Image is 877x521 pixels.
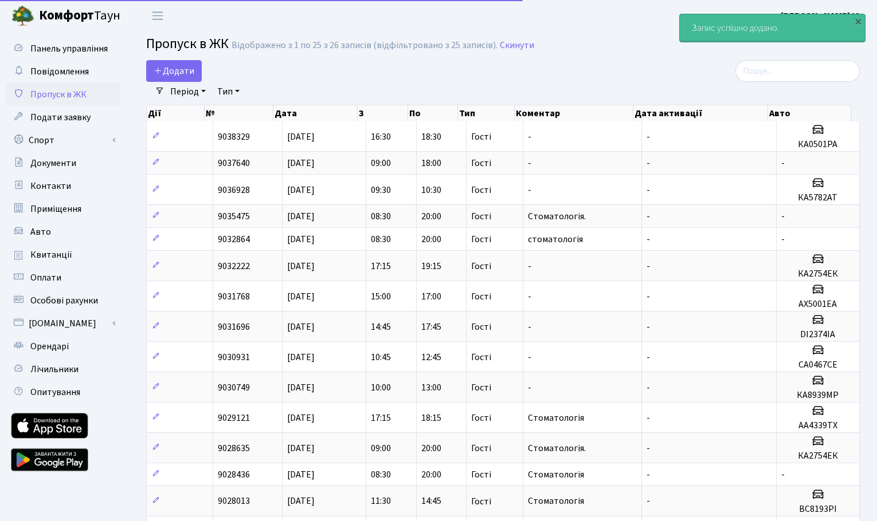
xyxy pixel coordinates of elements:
[218,131,250,143] span: 9038329
[371,233,391,246] span: 08:30
[166,82,210,101] a: Період
[218,468,250,481] span: 9028436
[30,65,89,78] span: Повідомлення
[30,271,61,284] span: Оплати
[11,5,34,27] img: logo.png
[371,351,391,364] span: 10:45
[421,260,441,273] span: 19:15
[6,83,120,106] a: Пропуск в ЖК
[647,321,650,333] span: -
[781,192,855,203] h5: КА5782АТ
[287,321,315,333] span: [DATE]
[781,329,855,340] h5: DI2374IA
[471,159,491,168] span: Гості
[218,381,250,394] span: 9030749
[471,413,491,423] span: Гості
[647,290,650,303] span: -
[371,260,391,273] span: 17:15
[287,290,315,303] span: [DATE]
[471,212,491,221] span: Гості
[218,442,250,455] span: 9028635
[781,9,863,23] a: [PERSON_NAME] Ю.
[218,260,250,273] span: 9032222
[471,292,491,301] span: Гості
[781,269,855,279] h5: КА2754ЕК
[218,495,250,508] span: 9028013
[147,105,205,121] th: Дії
[471,132,491,141] span: Гості
[458,105,515,121] th: Тип
[421,233,441,246] span: 20:00
[6,37,120,60] a: Панель управління
[647,210,650,223] span: -
[421,381,441,394] span: 13:00
[30,226,51,238] span: Авто
[421,184,441,196] span: 10:30
[528,131,531,143] span: -
[421,290,441,303] span: 17:00
[735,60,860,82] input: Пошук...
[205,105,273,121] th: №
[287,131,315,143] span: [DATE]
[781,157,785,169] span: -
[500,40,534,51] a: Скинути
[154,65,194,77] span: Додати
[6,220,120,243] a: Авто
[39,6,120,26] span: Таун
[371,210,391,223] span: 08:30
[6,243,120,266] a: Квитанції
[30,248,72,261] span: Квитанції
[781,420,855,431] h5: АА4339ТХ
[218,412,250,424] span: 9029121
[647,412,650,424] span: -
[30,88,87,101] span: Пропуск в ЖК
[528,210,586,223] span: Стоматологія.
[528,351,531,364] span: -
[471,444,491,453] span: Гості
[287,351,315,364] span: [DATE]
[287,210,315,223] span: [DATE]
[287,412,315,424] span: [DATE]
[528,495,584,508] span: Стоматологія
[30,294,98,307] span: Особові рахунки
[30,363,79,376] span: Лічильники
[371,290,391,303] span: 15:00
[647,381,650,394] span: -
[471,383,491,392] span: Гості
[6,312,120,335] a: [DOMAIN_NAME]
[358,105,408,121] th: З
[218,184,250,196] span: 9036928
[781,504,855,515] h5: ВС8193РІ
[528,157,531,169] span: -
[408,105,458,121] th: По
[528,260,531,273] span: -
[30,386,80,398] span: Опитування
[781,468,785,481] span: -
[6,358,120,381] a: Лічильники
[30,203,81,215] span: Приміщення
[371,157,391,169] span: 09:00
[30,157,76,169] span: Документи
[421,210,441,223] span: 20:00
[371,412,391,424] span: 17:15
[218,210,250,223] span: 9035475
[471,322,491,331] span: Гості
[218,157,250,169] span: 9037640
[647,442,650,455] span: -
[781,139,855,150] h5: КА0501РА
[528,184,531,196] span: -
[6,289,120,312] a: Особові рахунки
[515,105,633,121] th: Коментар
[371,321,391,333] span: 14:45
[647,233,650,246] span: -
[218,233,250,246] span: 9032864
[647,131,650,143] span: -
[421,321,441,333] span: 17:45
[6,381,120,404] a: Опитування
[421,157,441,169] span: 18:00
[6,266,120,289] a: Оплати
[39,6,94,25] b: Комфорт
[421,131,441,143] span: 18:30
[528,468,584,481] span: Стоматологія
[471,185,491,195] span: Гості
